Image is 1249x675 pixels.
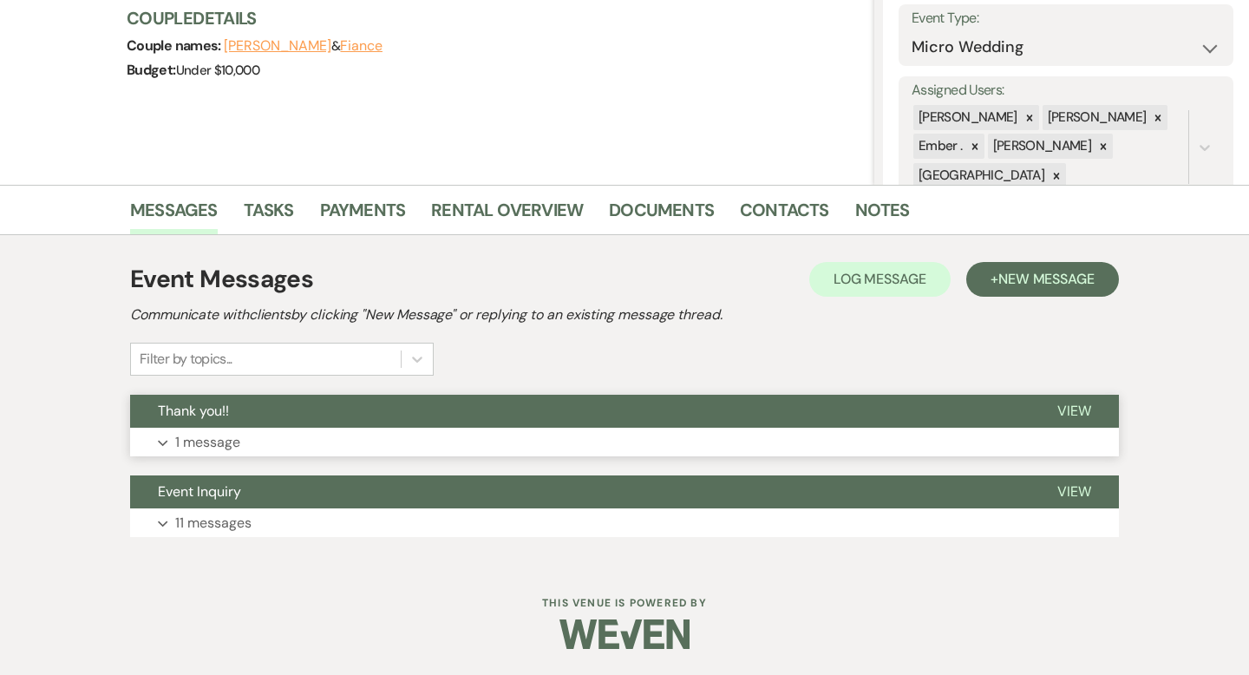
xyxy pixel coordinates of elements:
[1030,395,1119,428] button: View
[855,196,910,234] a: Notes
[912,6,1220,31] label: Event Type:
[130,261,313,298] h1: Event Messages
[1057,482,1091,501] span: View
[966,262,1119,297] button: +New Message
[130,395,1030,428] button: Thank you!!
[127,6,857,30] h3: Couple Details
[1057,402,1091,420] span: View
[740,196,829,234] a: Contacts
[1030,475,1119,508] button: View
[175,512,252,534] p: 11 messages
[431,196,583,234] a: Rental Overview
[175,431,240,454] p: 1 message
[912,78,1220,103] label: Assigned Users:
[130,305,1119,325] h2: Communicate with clients by clicking "New Message" or replying to an existing message thread.
[244,196,294,234] a: Tasks
[340,39,383,53] button: Fiance
[130,508,1119,538] button: 11 messages
[913,105,1020,130] div: [PERSON_NAME]
[913,163,1047,188] div: [GEOGRAPHIC_DATA]
[809,262,951,297] button: Log Message
[140,349,232,370] div: Filter by topics...
[913,134,965,159] div: Ember .
[130,428,1119,457] button: 1 message
[130,475,1030,508] button: Event Inquiry
[127,36,224,55] span: Couple names:
[609,196,714,234] a: Documents
[988,134,1095,159] div: [PERSON_NAME]
[176,62,260,79] span: Under $10,000
[130,196,218,234] a: Messages
[158,482,241,501] span: Event Inquiry
[224,39,331,53] button: [PERSON_NAME]
[320,196,406,234] a: Payments
[158,402,229,420] span: Thank you!!
[834,270,926,288] span: Log Message
[224,37,383,55] span: &
[998,270,1095,288] span: New Message
[1043,105,1149,130] div: [PERSON_NAME]
[127,61,176,79] span: Budget:
[559,604,690,665] img: Weven Logo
